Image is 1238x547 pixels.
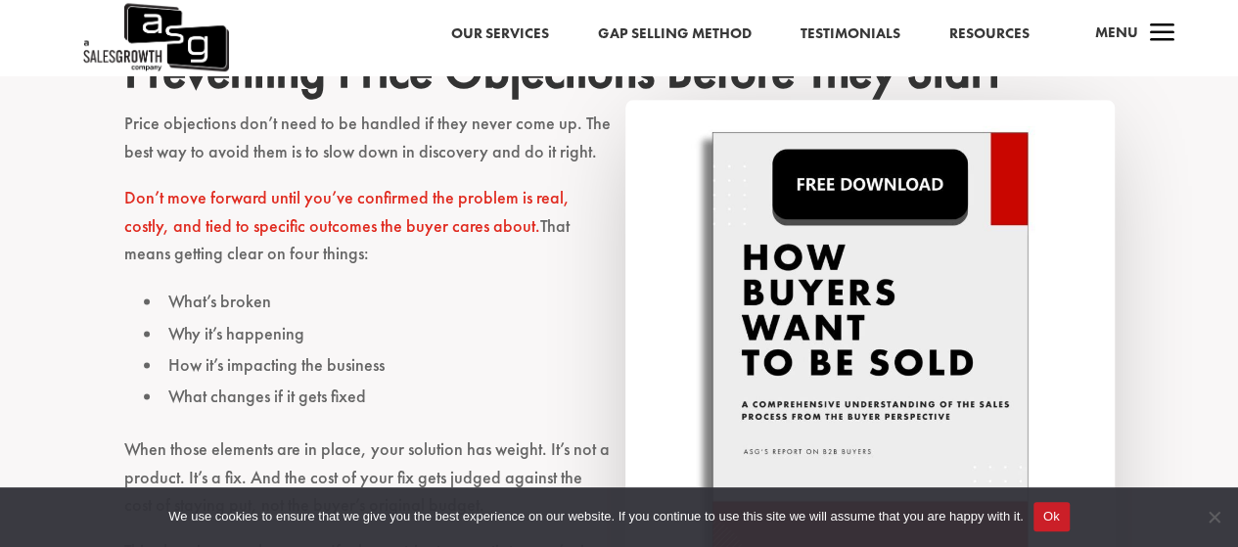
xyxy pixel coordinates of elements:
span: a [1142,15,1181,54]
span: We use cookies to ensure that we give you the best experience on our website. If you continue to ... [168,507,1023,526]
a: Our Services [450,22,548,47]
p: When those elements are in place, your solution has weight. It’s not a product. It’s a fix. And t... [124,435,1115,537]
p: That means getting clear on four things: [124,184,1115,286]
li: What’s broken [144,286,1115,317]
li: Why it’s happening [144,318,1115,349]
a: Resources [948,22,1029,47]
span: Menu [1094,23,1137,42]
a: Don’t move forward until you’ve confirmed the problem is real, costly, and tied to specific outco... [124,186,570,237]
a: Testimonials [800,22,899,47]
li: How it’s impacting the business [144,349,1115,381]
li: What changes if it gets fixed [144,381,1115,412]
p: Price objections don’t need to be handled if they never come up. The best way to avoid them is to... [124,110,1115,184]
button: Ok [1033,502,1070,531]
h2: Preventing Price Objections Before They Start [124,41,1115,110]
a: Gap Selling Method [597,22,751,47]
span: No [1204,507,1223,526]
